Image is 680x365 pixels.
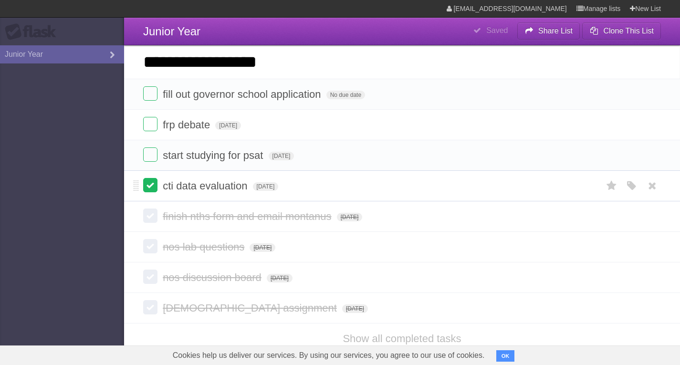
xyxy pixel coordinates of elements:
span: [DATE] [267,274,293,282]
label: Done [143,86,157,101]
label: Done [143,178,157,192]
label: Done [143,239,157,253]
span: [DATE] [342,304,368,313]
span: cti data evaluation [163,180,250,192]
span: Junior Year [143,25,200,38]
span: nos lab questions [163,241,247,253]
span: [DEMOGRAPHIC_DATA] assignment [163,302,339,314]
label: Done [143,209,157,223]
button: Share List [517,22,580,40]
label: Star task [603,178,621,194]
div: Flask [5,23,62,41]
span: No due date [326,91,365,99]
span: start studying for psat [163,149,265,161]
b: Share List [538,27,573,35]
span: [DATE] [269,152,294,160]
span: [DATE] [253,182,279,191]
label: Done [143,270,157,284]
span: Cookies help us deliver our services. By using our services, you agree to our use of cookies. [163,346,494,365]
b: Saved [486,26,508,34]
button: OK [496,350,515,362]
span: frp debate [163,119,212,131]
span: nos discussion board [163,271,264,283]
span: [DATE] [250,243,275,252]
button: Clone This List [582,22,661,40]
a: Show all completed tasks [343,333,461,344]
label: Done [143,300,157,314]
span: [DATE] [215,121,241,130]
b: Clone This List [603,27,654,35]
span: fill out governor school application [163,88,323,100]
label: Done [143,117,157,131]
span: [DATE] [337,213,363,221]
span: finish nths form and email montanus [163,210,334,222]
label: Done [143,147,157,162]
